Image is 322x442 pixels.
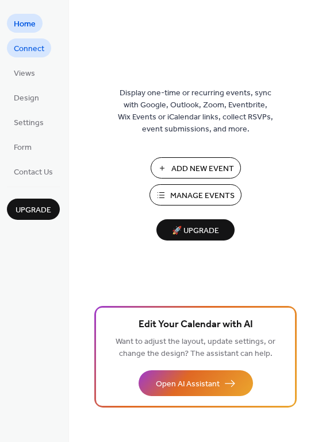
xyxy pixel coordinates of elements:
span: Edit Your Calendar with AI [139,317,253,333]
span: Manage Events [170,190,235,202]
span: Settings [14,117,44,129]
span: 🚀 Upgrade [163,223,228,239]
a: Form [7,137,39,156]
button: Open AI Assistant [139,370,253,396]
a: Contact Us [7,162,60,181]
span: Display one-time or recurring events, sync with Google, Outlook, Zoom, Eventbrite, Wix Events or ... [118,87,273,135]
button: Add New Event [151,157,241,179]
span: Upgrade [16,204,51,216]
a: Connect [7,38,51,57]
span: Contact Us [14,166,53,179]
span: Home [14,18,36,30]
button: Manage Events [149,184,241,206]
span: Design [14,92,39,104]
span: Connect [14,43,44,55]
span: Add New Event [171,163,234,175]
button: Upgrade [7,199,60,220]
a: Views [7,63,42,82]
span: Open AI Assistant [156,378,220,390]
a: Design [7,88,46,107]
span: Want to adjust the layout, update settings, or change the design? The assistant can help. [116,334,275,362]
a: Settings [7,113,51,131]
span: Form [14,142,32,154]
button: 🚀 Upgrade [156,219,235,241]
a: Home [7,14,43,33]
span: Views [14,68,35,80]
